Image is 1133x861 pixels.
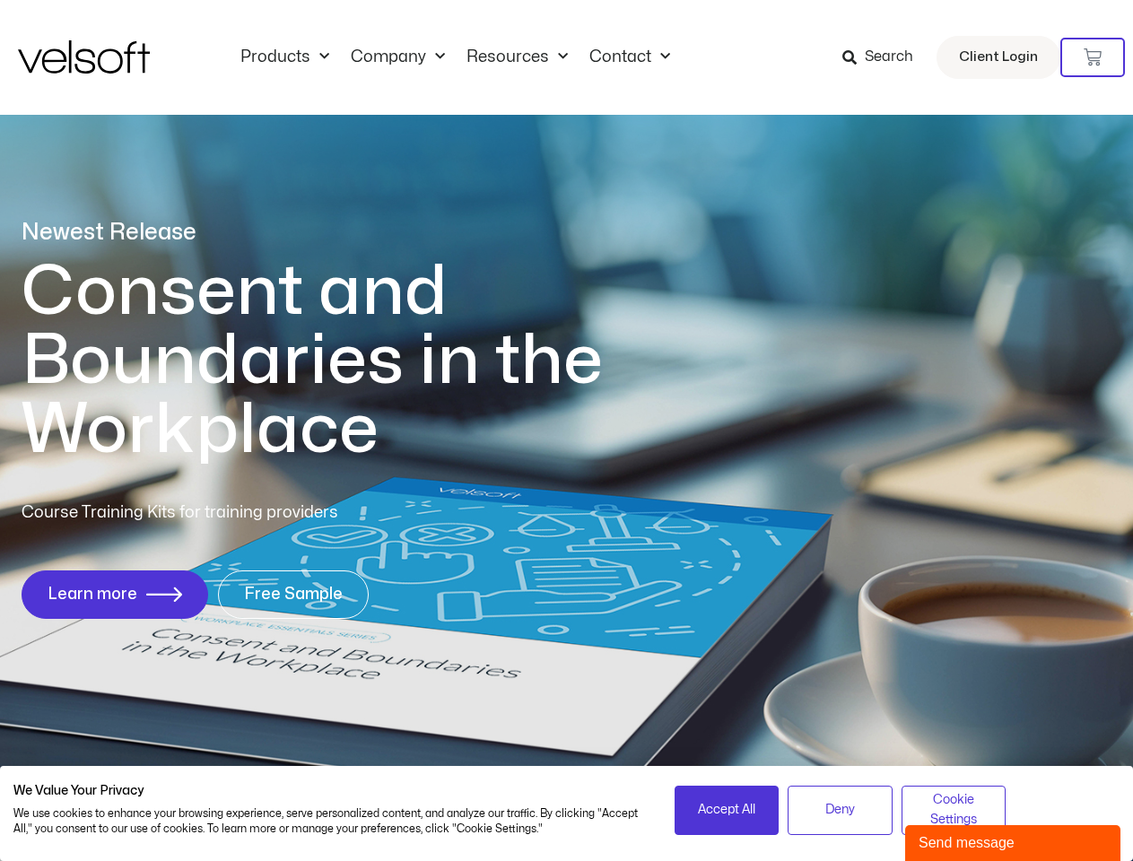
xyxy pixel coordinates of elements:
p: Course Training Kits for training providers [22,500,468,526]
a: ResourcesMenu Toggle [456,48,579,67]
span: Free Sample [244,586,343,604]
span: Accept All [698,800,755,820]
a: Learn more [22,570,208,619]
a: ContactMenu Toggle [579,48,681,67]
a: CompanyMenu Toggle [340,48,456,67]
nav: Menu [230,48,681,67]
h1: Consent and Boundaries in the Workplace [22,257,676,465]
p: We use cookies to enhance your browsing experience, serve personalized content, and analyze our t... [13,806,648,837]
iframe: chat widget [905,822,1124,861]
span: Client Login [959,46,1038,69]
span: Learn more [48,586,137,604]
a: ProductsMenu Toggle [230,48,340,67]
a: Free Sample [218,570,369,619]
a: Search [842,42,926,73]
img: Velsoft Training Materials [18,40,150,74]
h2: We Value Your Privacy [13,783,648,799]
span: Cookie Settings [913,790,995,831]
button: Accept all cookies [675,786,780,835]
button: Adjust cookie preferences [902,786,1007,835]
span: Deny [825,800,855,820]
p: Newest Release [22,217,676,248]
span: Search [865,46,913,69]
a: Client Login [937,36,1060,79]
button: Deny all cookies [788,786,893,835]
